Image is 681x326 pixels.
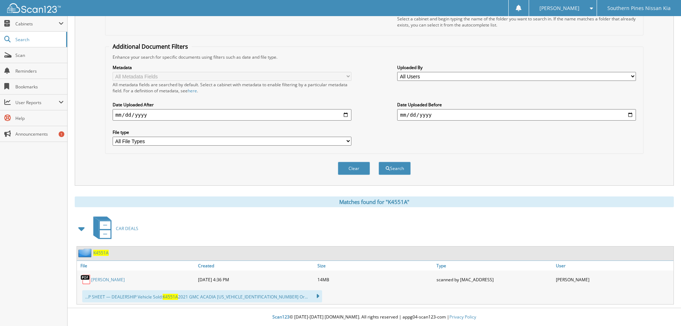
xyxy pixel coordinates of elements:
[113,129,351,135] label: File type
[163,294,178,300] span: K4551A
[15,21,59,27] span: Cabinets
[435,261,554,271] a: Type
[316,261,435,271] a: Size
[607,6,671,10] span: Southern Pines Nissan Kia
[316,272,435,287] div: 14MB
[15,52,64,58] span: Scan
[338,162,370,175] button: Clear
[188,88,197,94] a: here
[109,54,640,60] div: Enhance your search for specific documents using filters such as date and file type.
[539,6,579,10] span: [PERSON_NAME]
[91,277,125,283] a: [PERSON_NAME]
[449,314,476,320] a: Privacy Policy
[113,109,351,121] input: start
[109,43,192,50] legend: Additional Document Filters
[435,272,554,287] div: scanned by [MAC_ADDRESS]
[397,102,636,108] label: Date Uploaded Before
[554,261,673,271] a: User
[272,314,290,320] span: Scan123
[77,261,196,271] a: File
[196,261,316,271] a: Created
[68,308,681,326] div: © [DATE]-[DATE] [DOMAIN_NAME]. All rights reserved | appg04-scan123-com |
[89,214,138,243] a: CAR DEALS
[75,196,674,207] div: Matches found for "K4551A"
[15,115,64,121] span: Help
[196,272,316,287] div: [DATE] 4:36 PM
[15,68,64,74] span: Reminders
[59,131,64,137] div: 1
[113,82,351,94] div: All metadata fields are searched by default. Select a cabinet with metadata to enable filtering b...
[113,102,351,108] label: Date Uploaded After
[397,16,636,28] div: Select a cabinet and begin typing the name of the folder you want to search in. If the name match...
[116,225,138,232] span: CAR DEALS
[15,84,64,90] span: Bookmarks
[379,162,411,175] button: Search
[15,99,59,106] span: User Reports
[397,64,636,70] label: Uploaded By
[113,64,351,70] label: Metadata
[80,274,91,285] img: PDF.png
[15,37,63,43] span: Search
[7,3,61,13] img: scan123-logo-white.svg
[15,131,64,137] span: Announcements
[82,290,322,302] div: ...P SHEET — DEALERSHIP Vehicle Sold: 2021 GMC ACADIA [US_VEHICLE_IDENTIFICATION_NUMBER] Or...
[78,248,93,257] img: folder2.png
[554,272,673,287] div: [PERSON_NAME]
[397,109,636,121] input: end
[93,250,109,256] a: K4551A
